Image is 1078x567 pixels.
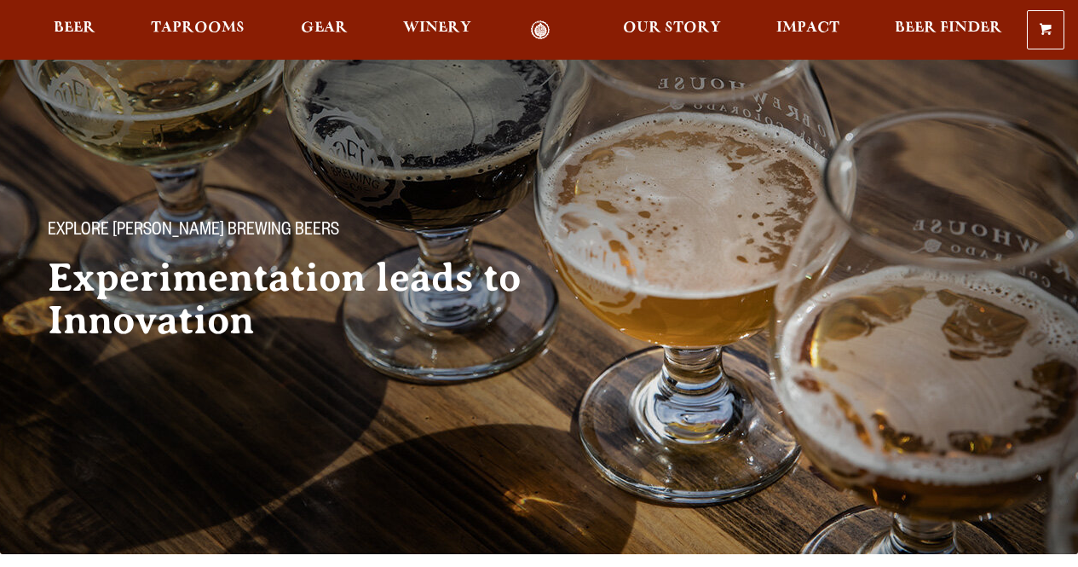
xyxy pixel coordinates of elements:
[54,21,95,35] span: Beer
[403,21,471,35] span: Winery
[612,20,732,40] a: Our Story
[48,221,339,243] span: Explore [PERSON_NAME] Brewing Beers
[895,21,1002,35] span: Beer Finder
[43,20,107,40] a: Beer
[776,21,839,35] span: Impact
[151,21,245,35] span: Taprooms
[884,20,1013,40] a: Beer Finder
[623,21,721,35] span: Our Story
[48,257,579,342] h2: Experimentation leads to Innovation
[140,20,256,40] a: Taprooms
[392,20,482,40] a: Winery
[290,20,359,40] a: Gear
[509,20,573,40] a: Odell Home
[301,21,348,35] span: Gear
[765,20,850,40] a: Impact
